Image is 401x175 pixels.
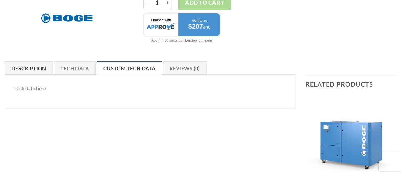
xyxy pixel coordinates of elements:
[306,76,396,93] h3: Related products
[38,10,95,26] img: Boge
[5,61,53,75] a: Description
[54,61,96,75] a: Tech Data
[15,84,286,92] p: Tech data here
[97,61,162,75] a: Custom Tech Data
[163,61,207,75] a: Reviews (0)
